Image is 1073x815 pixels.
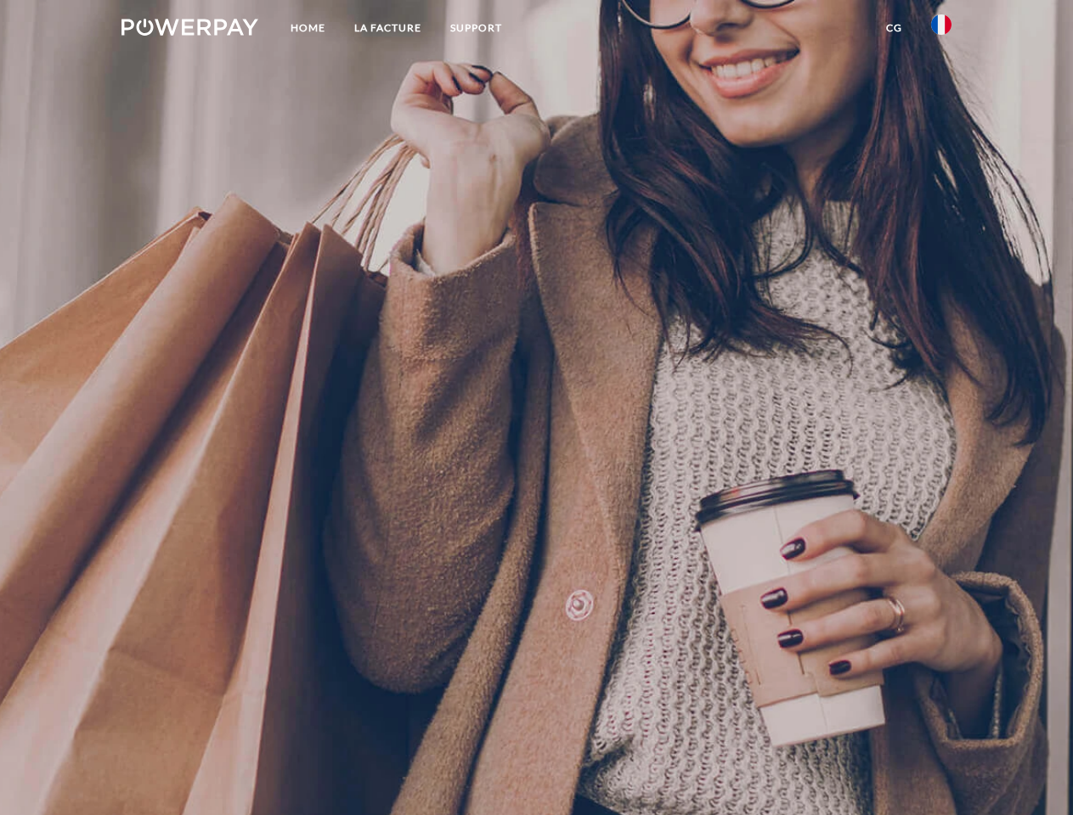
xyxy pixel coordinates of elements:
[872,13,917,43] a: CG
[340,13,436,43] a: LA FACTURE
[931,14,952,35] img: fr
[436,13,517,43] a: Support
[276,13,340,43] a: Home
[121,19,258,36] img: logo-powerpay-white.svg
